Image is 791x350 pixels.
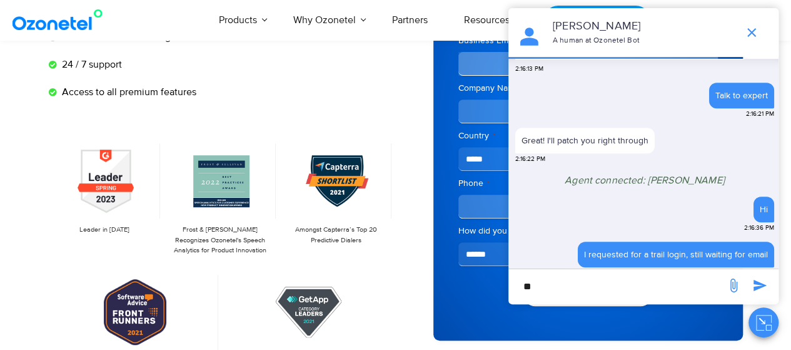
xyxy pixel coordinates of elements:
span: Agent connected: [PERSON_NAME] [565,174,725,187]
span: 2:16:36 PM [744,224,774,233]
button: Close chat [748,307,778,337]
label: How did you hear about us? [458,225,718,237]
p: Amongst Capterra’s Top 20 Predictive Dialers [286,225,385,245]
div: Talk to expert [715,89,768,102]
label: Country [458,130,718,142]
p: Leader in [DATE] [55,225,154,235]
label: Company Name [458,82,718,95]
div: Hi [760,203,768,216]
span: 2:16:22 PM [515,155,545,164]
p: Frost & [PERSON_NAME] Recognizes Ozonetel's Speech Analytics for Product Innovation [170,225,270,256]
span: 24 / 7 support [59,57,122,72]
p: Great! I'll patch you right through [521,134,648,147]
a: Request a Demo [543,6,650,35]
span: send message [721,273,746,298]
span: Access to all premium features [59,85,196,100]
span: send message [747,273,772,298]
div: I requested for a trail login, still waiting for email [584,248,768,261]
p: [PERSON_NAME] [553,18,732,35]
span: 2:16:13 PM [515,64,543,74]
div: new-msg-input [515,275,720,298]
p: A human at Ozonetel Bot [553,35,732,46]
label: Phone [458,177,718,190]
span: 2:16:21 PM [746,110,774,119]
span: end chat or minimize [739,20,764,45]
